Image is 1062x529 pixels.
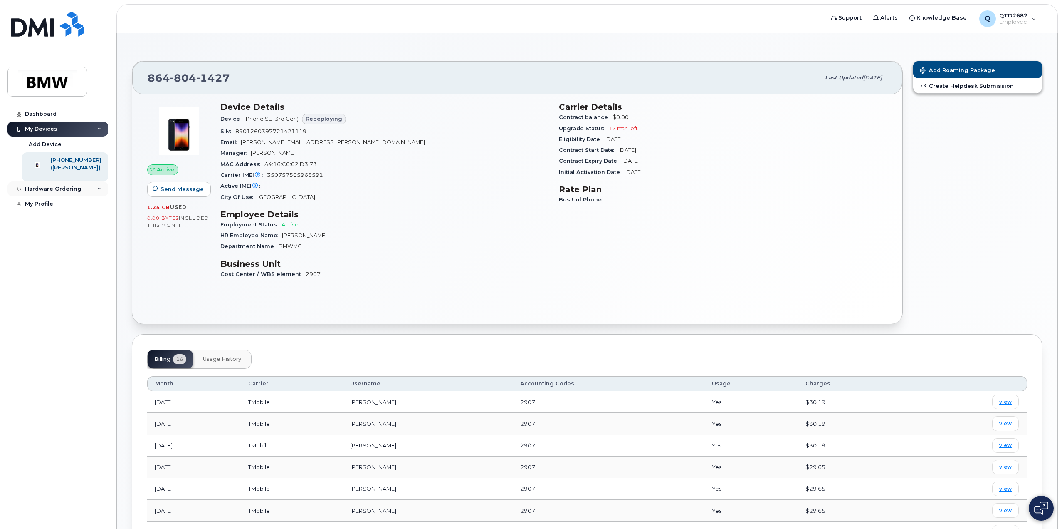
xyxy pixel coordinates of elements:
[220,116,245,122] span: Device
[704,413,798,435] td: Yes
[251,150,296,156] span: [PERSON_NAME]
[992,460,1019,474] a: view
[203,356,241,363] span: Usage History
[147,391,241,413] td: [DATE]
[825,75,863,81] span: Last updated
[992,395,1019,409] a: view
[220,183,264,189] span: Active IMEI
[220,128,235,134] span: SIM
[559,136,605,142] span: Eligibility Date
[343,500,513,522] td: [PERSON_NAME]
[220,271,306,277] span: Cost Center / WBS element
[241,478,343,500] td: TMobile
[220,150,251,156] span: Manager
[282,232,327,238] span: [PERSON_NAME]
[267,172,323,178] span: 350757505965591
[279,243,302,249] span: BMWMC
[170,72,196,84] span: 804
[343,413,513,435] td: [PERSON_NAME]
[863,75,882,81] span: [DATE]
[913,61,1042,78] button: Add Roaming Package
[913,78,1042,93] a: Create Helpdesk Submission
[161,185,204,193] span: Send Message
[220,139,241,145] span: Email
[241,500,343,522] td: TMobile
[704,457,798,478] td: Yes
[235,128,306,134] span: 8901260397721421119
[170,204,187,210] span: used
[343,478,513,500] td: [PERSON_NAME]
[241,435,343,457] td: TMobile
[622,158,640,164] span: [DATE]
[805,420,901,428] div: $30.19
[992,482,1019,496] a: view
[306,115,342,123] span: Redeploying
[999,463,1012,471] span: view
[613,114,629,120] span: $0.00
[1034,502,1048,515] img: Open chat
[625,169,642,175] span: [DATE]
[805,485,901,493] div: $29.65
[704,435,798,457] td: Yes
[608,125,638,132] span: 17 mth left
[241,391,343,413] td: TMobile
[264,161,317,167] span: A4:16:C0:02:D3:73
[559,196,606,203] span: Bus Unl Phone
[805,442,901,450] div: $30.19
[343,391,513,413] td: [PERSON_NAME]
[282,221,299,228] span: Active
[559,147,618,153] span: Contract Start Date
[306,271,321,277] span: 2907
[220,209,549,219] h3: Employee Details
[805,463,901,471] div: $29.65
[241,139,425,145] span: [PERSON_NAME][EMAIL_ADDRESS][PERSON_NAME][DOMAIN_NAME]
[520,507,535,514] span: 2907
[992,416,1019,431] a: view
[147,500,241,522] td: [DATE]
[147,215,179,221] span: 0.00 Bytes
[704,391,798,413] td: Yes
[257,194,315,200] span: [GEOGRAPHIC_DATA]
[154,106,204,156] img: image20231002-3703462-1angbar.jpeg
[559,184,887,194] h3: Rate Plan
[220,194,257,200] span: City Of Use
[999,485,1012,493] span: view
[999,442,1012,449] span: view
[520,464,535,470] span: 2907
[245,116,299,122] span: iPhone SE (3rd Gen)
[147,204,170,210] span: 1.24 GB
[520,399,535,405] span: 2907
[605,136,622,142] span: [DATE]
[147,435,241,457] td: [DATE]
[999,507,1012,514] span: view
[992,503,1019,518] a: view
[798,376,909,391] th: Charges
[559,102,887,112] h3: Carrier Details
[148,72,230,84] span: 864
[559,125,608,132] span: Upgrade Status
[704,500,798,522] td: Yes
[220,102,549,112] h3: Device Details
[157,166,175,174] span: Active
[704,478,798,500] td: Yes
[147,376,241,391] th: Month
[241,457,343,478] td: TMobile
[220,243,279,249] span: Department Name
[147,457,241,478] td: [DATE]
[220,221,282,228] span: Employment Status
[520,485,535,492] span: 2907
[992,438,1019,453] a: view
[805,507,901,515] div: $29.65
[220,259,549,269] h3: Business Unit
[220,172,267,178] span: Carrier IMEI
[241,376,343,391] th: Carrier
[196,72,230,84] span: 1427
[520,420,535,427] span: 2907
[704,376,798,391] th: Usage
[999,398,1012,406] span: view
[241,413,343,435] td: TMobile
[147,413,241,435] td: [DATE]
[559,158,622,164] span: Contract Expiry Date
[147,182,211,197] button: Send Message
[999,420,1012,427] span: view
